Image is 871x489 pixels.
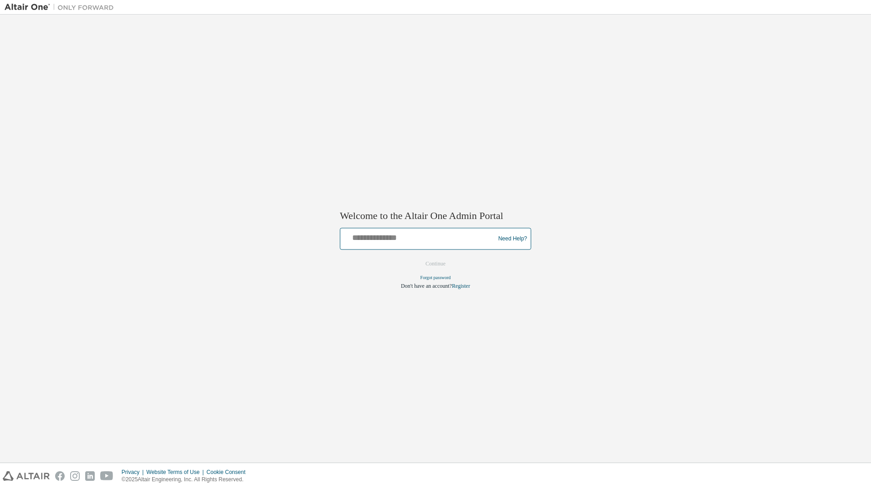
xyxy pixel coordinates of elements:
span: Don't have an account? [401,283,452,290]
div: Cookie Consent [206,469,251,476]
div: Website Terms of Use [146,469,206,476]
div: Privacy [122,469,146,476]
p: © 2025 Altair Engineering, Inc. All Rights Reserved. [122,476,251,484]
img: facebook.svg [55,471,65,481]
h2: Welcome to the Altair One Admin Portal [340,209,531,222]
img: Altair One [5,3,118,12]
img: instagram.svg [70,471,80,481]
a: Register [452,283,470,290]
a: Forgot password [420,275,451,280]
img: youtube.svg [100,471,113,481]
img: linkedin.svg [85,471,95,481]
img: altair_logo.svg [3,471,50,481]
